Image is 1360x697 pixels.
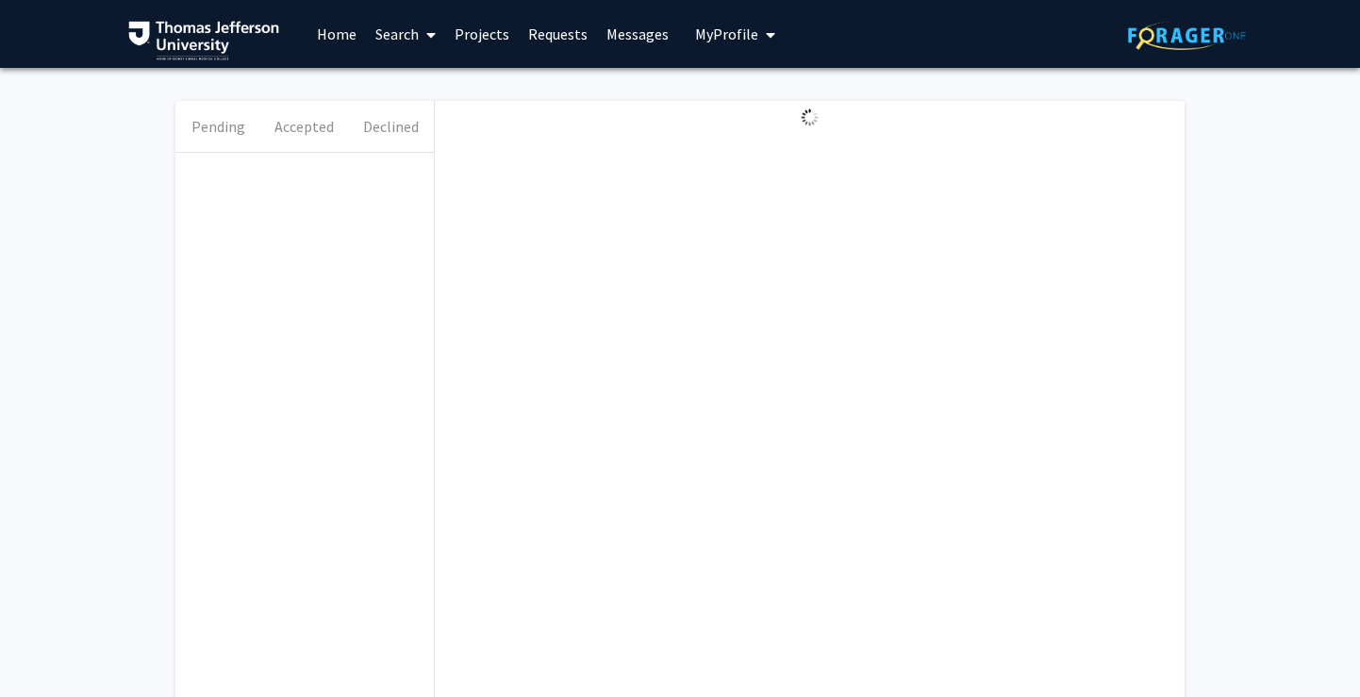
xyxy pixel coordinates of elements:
[1128,21,1246,50] img: ForagerOne Logo
[597,1,678,67] a: Messages
[445,1,519,67] a: Projects
[175,101,261,152] button: Pending
[261,101,347,152] button: Accepted
[348,101,434,152] button: Declined
[519,1,597,67] a: Requests
[366,1,445,67] a: Search
[695,25,758,43] span: My Profile
[793,101,826,134] img: Loading
[128,21,279,60] img: Thomas Jefferson University Logo
[307,1,366,67] a: Home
